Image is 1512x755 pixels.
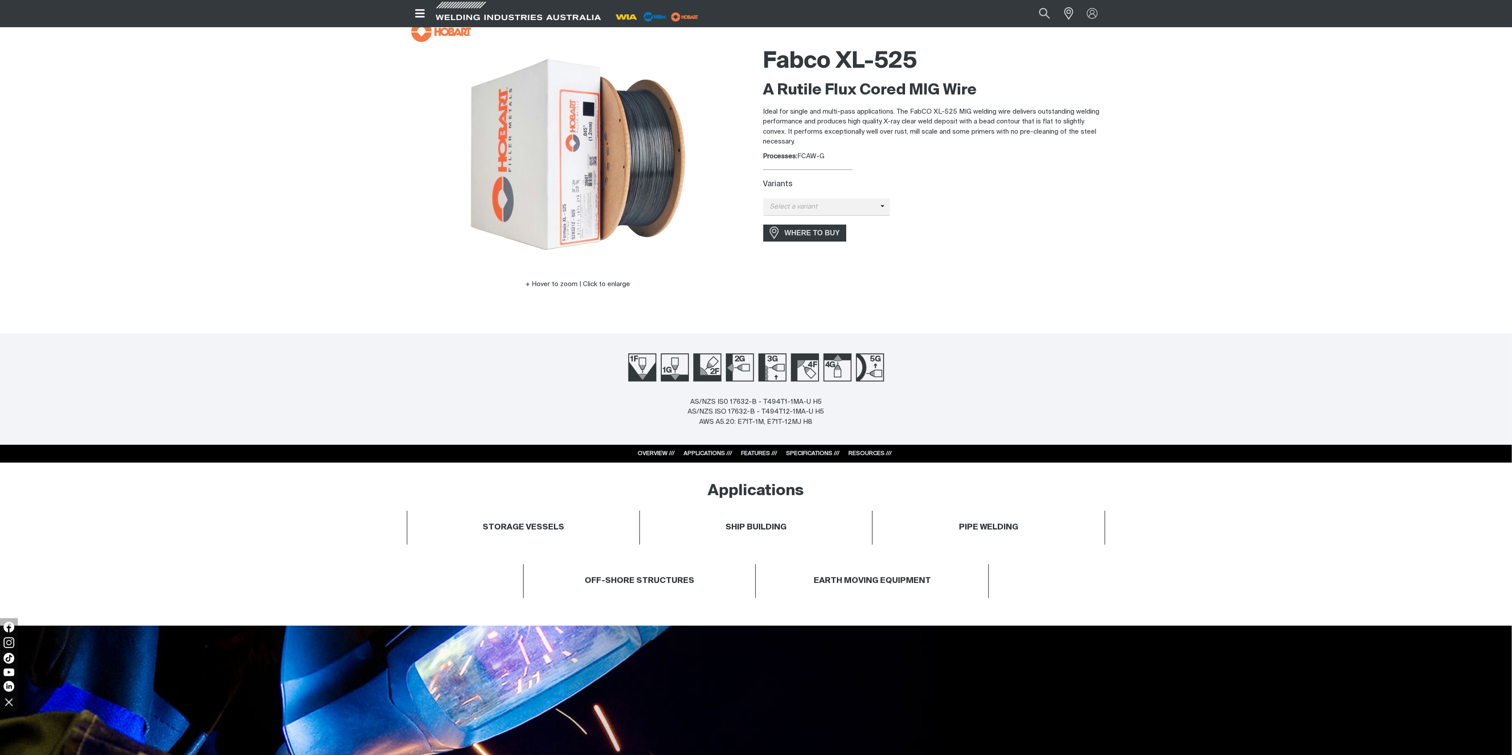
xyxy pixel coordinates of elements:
[763,81,1106,100] h2: A Rutile Flux Cored MIG Wire
[585,576,694,586] h4: OFF-SHORE STRUCTURES
[814,576,931,586] h4: EARTH MOVING EQUIPMENT
[787,451,840,456] a: SPECIFICATIONS ///
[708,481,804,501] h2: Applications
[849,451,892,456] a: RESOURCES ///
[638,451,675,456] a: OVERVIEW ///
[1018,4,1059,24] input: Product name or item number...
[4,622,14,632] img: Facebook
[742,451,778,456] a: FEATURES ///
[763,181,793,188] label: Variants
[791,353,819,382] img: Welding Position 4F
[1,694,16,710] img: hide socials
[668,10,701,24] img: miller
[661,353,689,382] img: Welding Position 1G
[411,21,471,42] img: Hobart
[763,152,1106,162] div: FCAW-G
[726,353,754,382] img: Welding Position 2G
[4,653,14,664] img: TikTok
[856,353,884,382] img: Welding Position 5G Up
[1029,4,1060,24] button: Search products
[628,353,656,382] img: Welding Position 1F
[684,451,733,456] a: APPLICATIONS ///
[725,522,787,533] h4: SHIP BUILDING
[763,107,1106,147] p: Ideal for single and multi-pass applications. The FabCO XL-525 MIG welding wire delivers outstand...
[779,226,846,240] span: WHERE TO BUY
[668,13,701,20] a: miller
[4,669,14,676] img: YouTube
[520,279,635,290] button: Hover to zoom | Click to enlarge
[4,637,14,648] img: Instagram
[693,353,721,382] img: Welding Position 2F
[763,153,798,160] strong: Processes:
[763,47,1106,76] h1: Fabco XL-525
[758,353,787,382] img: Welding Position 3G Up
[688,397,824,427] div: AS/NZS IS0 17632-B - T494T1-1MA-U H5 AS/NZS ISO 17632-B - T494T12-1MA-U H5 AWS A5.20: E71T-1M, E7...
[877,522,1101,533] h4: PIPE WELDING
[763,202,881,212] span: Select a variant
[467,43,689,266] img: Fabco XL-525
[824,353,852,382] img: Welding Position 4G
[763,225,847,241] a: WHERE TO BUY
[483,522,564,533] h4: STORAGE VESSELS
[4,681,14,692] img: LinkedIn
